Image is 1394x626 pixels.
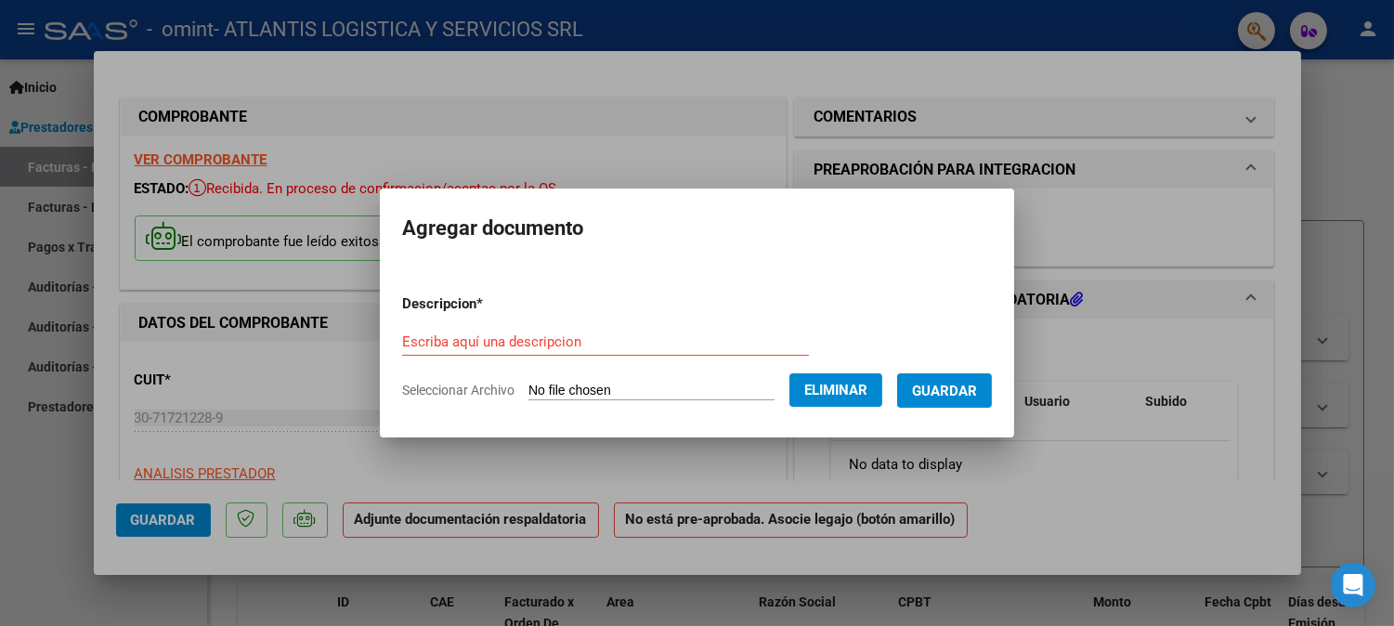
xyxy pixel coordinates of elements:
[402,383,515,398] span: Seleccionar Archivo
[897,373,992,408] button: Guardar
[402,293,580,315] p: Descripcion
[402,211,992,246] h2: Agregar documento
[789,373,882,407] button: Eliminar
[804,382,867,398] span: Eliminar
[912,383,977,399] span: Guardar
[1331,563,1375,607] div: Open Intercom Messenger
